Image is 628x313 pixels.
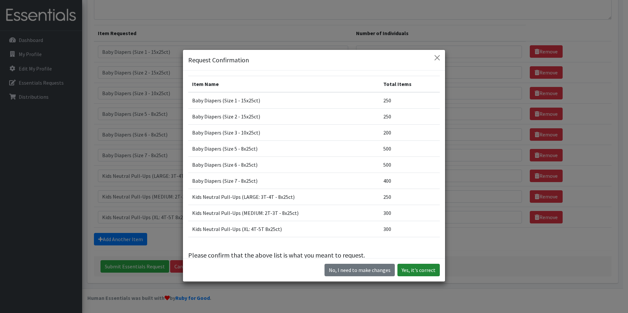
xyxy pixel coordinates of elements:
[188,108,379,124] td: Baby Diapers (Size 2 - 15x25ct)
[379,221,440,237] td: 300
[379,124,440,140] td: 200
[188,92,379,109] td: Baby Diapers (Size 1 - 15x25ct)
[188,250,440,260] p: Please confirm that the above list is what you meant to request.
[188,140,379,156] td: Baby Diapers (Size 5 - 8x25ct)
[379,205,440,221] td: 300
[379,92,440,109] td: 250
[188,205,379,221] td: Kids Neutral Pull-Ups (MEDIUM: 2T-3T - 8x25ct)
[188,221,379,237] td: Kids Neutral Pull-Ups (XL: 4T-5T 8x25ct)
[379,76,440,92] th: Total Items
[379,108,440,124] td: 250
[397,264,440,276] button: Yes, it's correct
[188,55,249,65] h5: Request Confirmation
[379,140,440,156] td: 500
[325,264,395,276] button: No I need to make changes
[188,124,379,140] td: Baby Diapers (Size 3 - 10x25ct)
[379,189,440,205] td: 250
[432,52,442,63] button: Close
[188,173,379,189] td: Baby Diapers (Size 7 - 8x25ct)
[188,156,379,173] td: Baby Diapers (Size 6 - 8x25ct)
[379,156,440,173] td: 500
[188,189,379,205] td: Kids Neutral Pull-Ups (LARGE: 3T-4T - 8x25ct)
[379,173,440,189] td: 400
[188,76,379,92] th: Item Name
